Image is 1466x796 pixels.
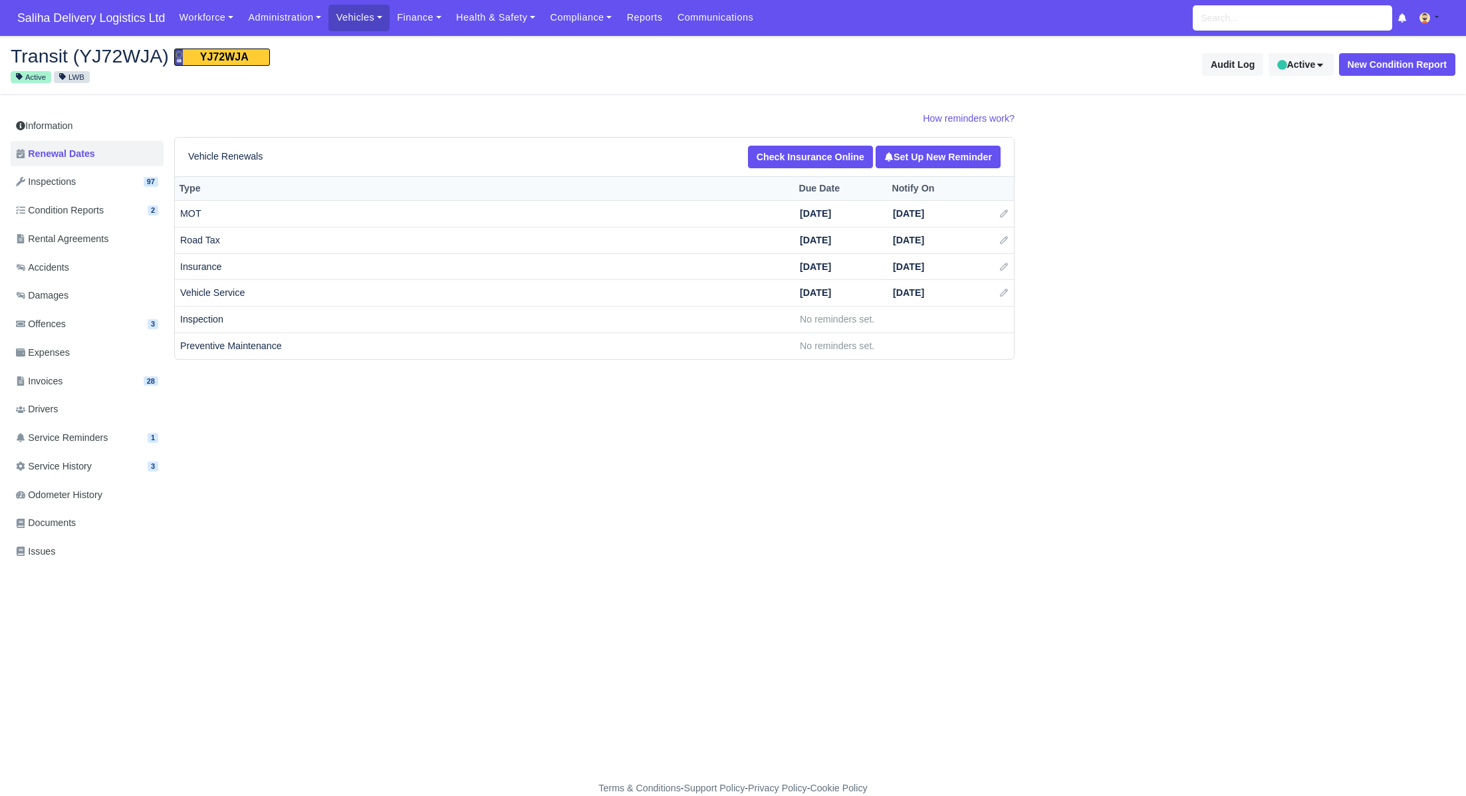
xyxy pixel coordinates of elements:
td: Insurance [175,253,794,280]
span: Service History [16,459,92,474]
span: Invoices [16,374,62,389]
th: Due Date [794,176,888,201]
h2: Transit (YJ72WJA) [11,46,723,66]
span: YJ72WJA [174,49,270,66]
a: Rental Agreements [11,226,164,252]
a: Reports [619,5,670,31]
a: Damages [11,283,164,309]
a: Accidents [11,255,164,281]
span: Expenses [16,345,70,360]
a: Administration [241,5,328,31]
th: Type [175,176,794,201]
span: 3 [148,319,158,329]
span: Renewal Dates [16,146,95,162]
strong: [DATE] [893,235,924,245]
strong: [DATE] [800,261,831,272]
td: Preventive Maintenance [175,332,794,358]
span: 97 [144,177,158,187]
strong: [DATE] [800,287,831,298]
a: Privacy Policy [748,783,807,793]
a: Finance [390,5,449,31]
a: Inspections 97 [11,169,164,195]
a: Invoices 28 [11,368,164,394]
button: Active [1269,53,1333,76]
a: Issues [11,539,164,565]
span: Drivers [16,402,58,417]
span: Accidents [16,260,69,275]
a: Drivers [11,396,164,422]
div: - - - [354,781,1112,796]
span: Odometer History [16,487,102,503]
span: Rental Agreements [16,231,108,247]
span: Documents [16,515,76,531]
span: No reminders set. [800,340,874,351]
a: Terms & Conditions [598,783,680,793]
h6: Vehicle Renewals [188,151,263,162]
a: Service Reminders 1 [11,425,164,451]
a: Check Insurance Online [748,146,873,168]
a: Service History 3 [11,454,164,479]
a: Expenses [11,340,164,366]
span: 2 [148,205,158,215]
a: Renewal Dates [11,141,164,167]
span: Damages [16,288,68,303]
a: Documents [11,510,164,536]
small: LWB [54,71,90,83]
th: Notify On [888,176,981,201]
span: Inspections [16,174,76,190]
span: Condition Reports [16,203,104,218]
span: 28 [144,376,158,386]
span: Service Reminders [16,430,108,446]
a: Saliha Delivery Logistics Ltd [11,5,172,31]
span: 3 [148,462,158,471]
td: Vehicle Service [175,280,794,307]
a: Workforce [172,5,241,31]
button: New Condition Report [1339,53,1455,76]
td: Inspection [175,307,794,333]
a: Odometer History [11,482,164,508]
a: Information [11,114,164,138]
a: Compliance [543,5,619,31]
span: 1 [148,433,158,443]
td: MOT [175,201,794,227]
strong: [DATE] [893,261,924,272]
strong: [DATE] [800,235,831,245]
a: Health & Safety [449,5,543,31]
a: Support Policy [684,783,745,793]
input: Search... [1193,5,1392,31]
a: Communications [670,5,761,31]
span: Issues [16,544,55,559]
a: Vehicles [328,5,390,31]
td: Road Tax [175,227,794,253]
button: Audit Log [1202,53,1263,76]
a: Offences 3 [11,311,164,337]
a: Cookie Policy [810,783,867,793]
span: No reminders set. [800,314,874,325]
span: Offences [16,317,66,332]
small: Active [11,71,51,83]
strong: [DATE] [800,208,831,219]
strong: [DATE] [893,208,924,219]
strong: [DATE] [893,287,924,298]
a: Set Up New Reminder [876,146,1001,168]
a: Condition Reports 2 [11,198,164,223]
a: How reminders work? [923,113,1015,124]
